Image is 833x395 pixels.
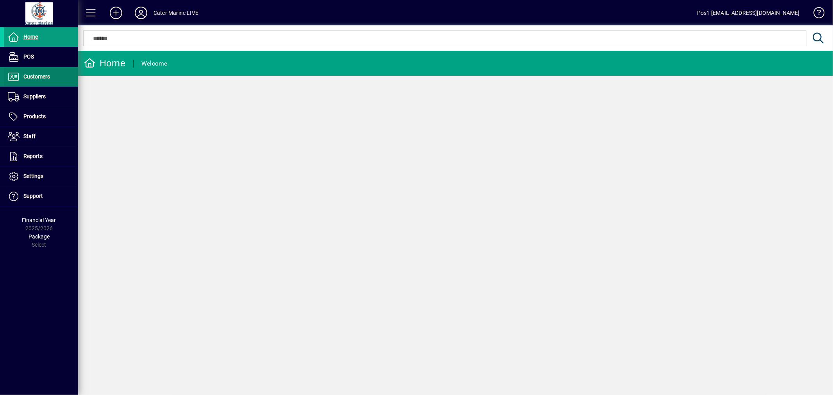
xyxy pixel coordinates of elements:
div: Home [84,57,125,69]
a: Knowledge Base [808,2,823,27]
span: Settings [23,173,43,179]
span: Products [23,113,46,119]
span: Suppliers [23,93,46,100]
a: Suppliers [4,87,78,107]
span: Financial Year [22,217,56,223]
a: Settings [4,167,78,186]
span: POS [23,53,34,60]
a: Support [4,187,78,206]
span: Customers [23,73,50,80]
span: Staff [23,133,36,139]
a: POS [4,47,78,67]
span: Reports [23,153,43,159]
div: Pos1 [EMAIL_ADDRESS][DOMAIN_NAME] [697,7,800,19]
a: Staff [4,127,78,146]
a: Reports [4,147,78,166]
button: Add [103,6,128,20]
span: Support [23,193,43,199]
button: Profile [128,6,153,20]
a: Customers [4,67,78,87]
span: Package [29,233,50,240]
a: Products [4,107,78,126]
div: Cater Marine LIVE [153,7,198,19]
span: Home [23,34,38,40]
div: Welcome [141,57,168,70]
